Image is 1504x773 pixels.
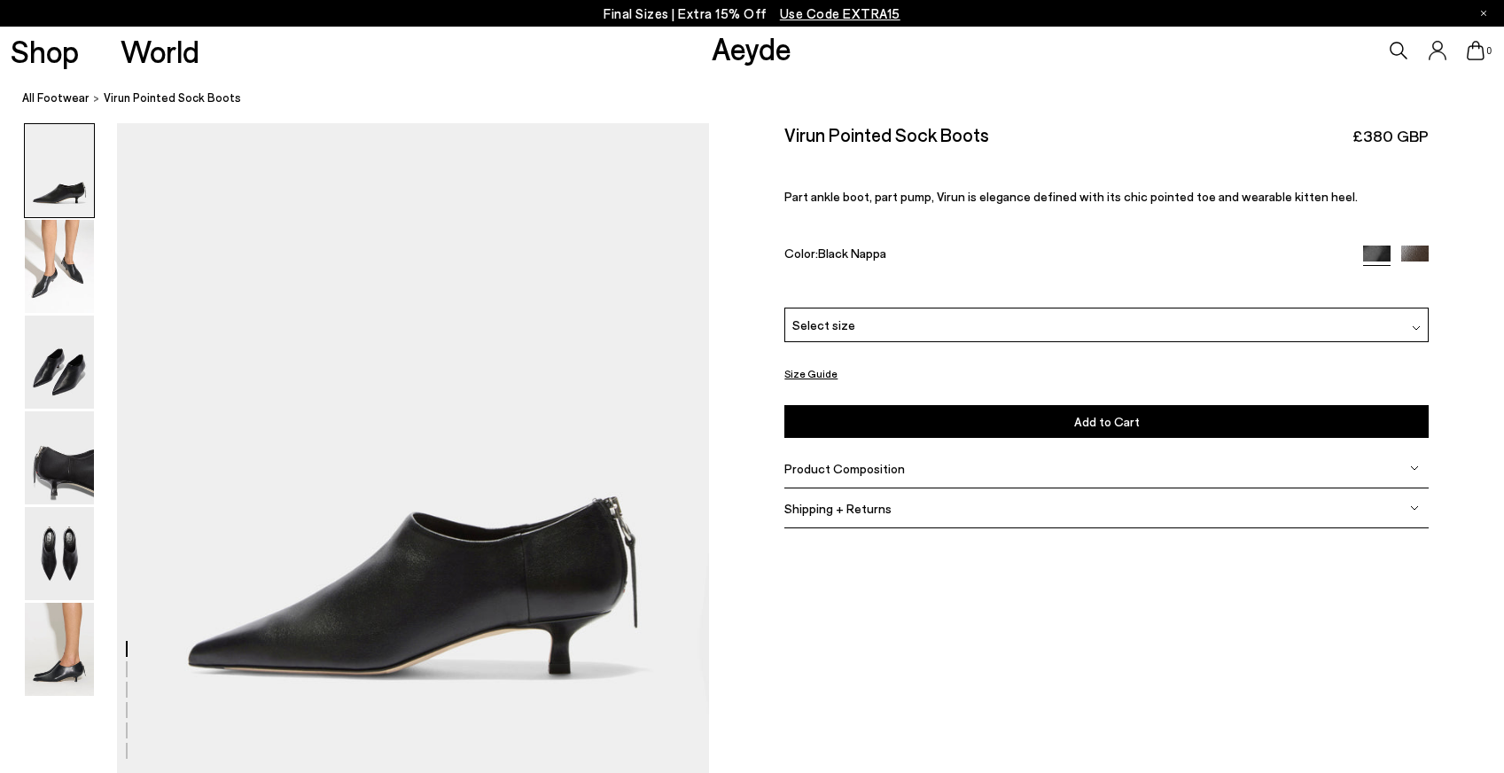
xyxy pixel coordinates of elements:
[784,363,838,385] button: Size Guide
[780,5,900,21] span: Navigate to /collections/ss25-final-sizes
[25,411,94,504] img: Virun Pointed Sock Boots - Image 4
[25,124,94,217] img: Virun Pointed Sock Boots - Image 1
[784,461,905,476] span: Product Composition
[1352,125,1429,147] span: £380 GBP
[1412,324,1421,332] img: svg%3E
[784,405,1429,438] button: Add to Cart
[1467,41,1485,60] a: 0
[792,316,855,334] span: Select size
[104,89,241,107] span: Virun Pointed Sock Boots
[784,123,989,145] h2: Virun Pointed Sock Boots
[818,246,886,261] span: Black Nappa
[604,3,900,25] p: Final Sizes | Extra 15% Off
[121,35,199,66] a: World
[1485,46,1493,56] span: 0
[784,501,892,516] span: Shipping + Returns
[1410,464,1419,472] img: svg%3E
[784,189,1429,204] p: Part ankle boot, part pump, Virun is elegance defined with its chic pointed toe and wearable kitt...
[22,89,90,107] a: All Footwear
[25,316,94,409] img: Virun Pointed Sock Boots - Image 3
[1410,504,1419,512] img: svg%3E
[25,507,94,600] img: Virun Pointed Sock Boots - Image 5
[25,220,94,313] img: Virun Pointed Sock Boots - Image 2
[1074,414,1140,429] span: Add to Cart
[25,603,94,696] img: Virun Pointed Sock Boots - Image 6
[22,74,1504,123] nav: breadcrumb
[784,246,1343,266] div: Color:
[11,35,79,66] a: Shop
[712,29,791,66] a: Aeyde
